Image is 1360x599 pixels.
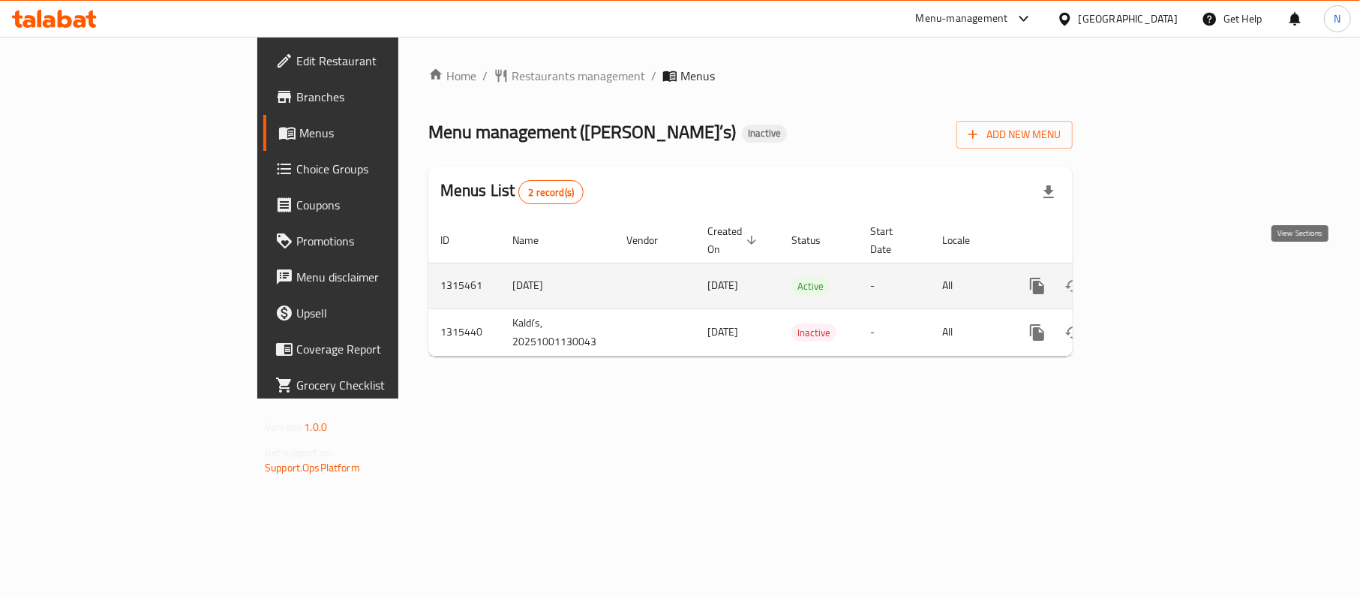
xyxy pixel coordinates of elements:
span: Name [512,231,558,249]
li: / [482,67,488,85]
a: Branches [263,79,485,115]
td: - [858,263,930,309]
span: Locale [942,231,989,249]
span: Get support on: [265,443,334,462]
a: Menu disclaimer [263,259,485,295]
span: ID [440,231,469,249]
span: Edit Restaurant [296,52,473,70]
span: Choice Groups [296,160,473,178]
a: Choice Groups [263,151,485,187]
li: / [651,67,656,85]
a: Upsell [263,295,485,331]
span: Menus [680,67,715,85]
td: - [858,309,930,356]
span: N [1334,11,1340,27]
div: Active [791,277,830,295]
h2: Menus List [440,179,584,204]
th: Actions [1007,218,1175,263]
td: All [930,263,1007,309]
a: Coupons [263,187,485,223]
div: Total records count [518,180,584,204]
td: Kaldi’s, 20251001130043 [500,309,614,356]
td: All [930,309,1007,356]
span: Branches [296,88,473,106]
span: Grocery Checklist [296,376,473,394]
a: Restaurants management [494,67,645,85]
a: Edit Restaurant [263,43,485,79]
span: Coupons [296,196,473,214]
span: Promotions [296,232,473,250]
a: Menus [263,115,485,151]
button: more [1019,315,1055,351]
span: Menus [299,124,473,142]
span: Created On [707,222,761,258]
button: more [1019,268,1055,304]
span: Start Date [870,222,912,258]
div: [GEOGRAPHIC_DATA] [1079,11,1178,27]
div: Export file [1031,174,1067,210]
span: Version: [265,417,302,437]
span: Status [791,231,840,249]
span: [DATE] [707,322,738,342]
a: Promotions [263,223,485,259]
a: Coverage Report [263,331,485,367]
span: 1.0.0 [304,417,327,437]
table: enhanced table [428,218,1175,357]
td: [DATE] [500,263,614,309]
a: Grocery Checklist [263,367,485,403]
span: Restaurants management [512,67,645,85]
span: Add New Menu [968,125,1061,144]
a: Support.OpsPlatform [265,458,360,477]
span: Coverage Report [296,340,473,358]
span: [DATE] [707,275,738,295]
span: Inactive [742,127,787,140]
span: Vendor [626,231,677,249]
div: Menu-management [916,10,1008,28]
div: Inactive [791,324,836,342]
div: Inactive [742,125,787,143]
span: Inactive [791,324,836,342]
span: Menu disclaimer [296,268,473,286]
span: Active [791,278,830,295]
button: Add New Menu [956,121,1073,149]
span: 2 record(s) [519,185,583,200]
nav: breadcrumb [428,67,1073,85]
button: Change Status [1055,268,1091,304]
span: Upsell [296,304,473,322]
span: Menu management ( [PERSON_NAME]’s ) [428,115,736,149]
